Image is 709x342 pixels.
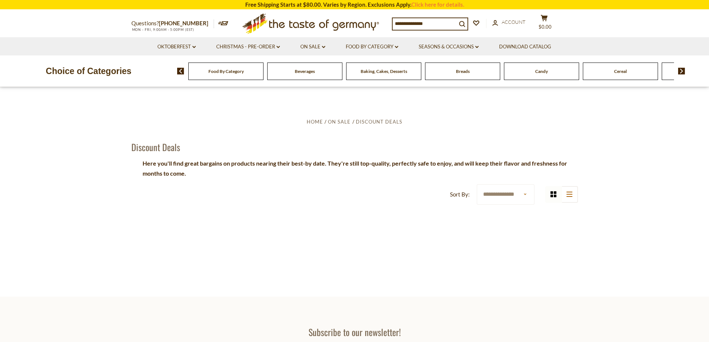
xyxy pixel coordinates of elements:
img: previous arrow [177,68,184,74]
span: Account [502,19,526,25]
a: On Sale [328,119,351,125]
h3: Subscribe to our newsletter! [246,326,464,338]
label: Sort By: [450,190,470,199]
a: Christmas - PRE-ORDER [216,43,280,51]
a: Breads [456,68,470,74]
a: Baking, Cakes, Desserts [361,68,407,74]
a: [PHONE_NUMBER] [159,20,208,26]
a: On Sale [300,43,325,51]
span: $0.00 [539,24,552,30]
span: MON - FRI, 9:00AM - 5:00PM (EST) [131,28,195,32]
a: Candy [535,68,548,74]
a: Cereal [614,68,627,74]
a: Discount Deals [356,119,402,125]
a: Food By Category [208,68,244,74]
h1: Discount Deals [131,141,180,153]
a: Download Catalog [499,43,551,51]
a: Home [307,119,323,125]
a: Oktoberfest [157,43,196,51]
p: Questions? [131,19,214,28]
img: next arrow [678,68,685,74]
button: $0.00 [533,15,556,33]
a: Account [492,18,526,26]
a: Click here for details. [411,1,464,8]
strong: Here you'll find great bargains on products nearing their best-by date. They're still top-quality... [143,160,567,177]
a: Seasons & Occasions [419,43,479,51]
a: Beverages [295,68,315,74]
a: Food By Category [346,43,398,51]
